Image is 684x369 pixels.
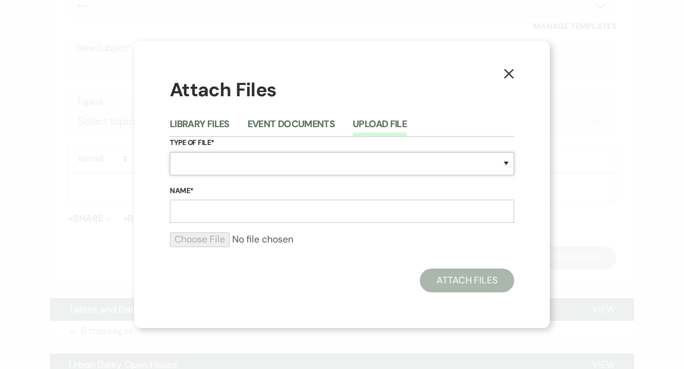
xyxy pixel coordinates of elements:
[420,269,514,292] button: Attach Files
[353,119,407,136] button: Upload File
[170,119,230,136] button: Library Files
[170,77,514,103] h1: Attach Files
[248,119,335,136] button: Event Documents
[170,137,514,150] label: Type of File*
[170,185,514,198] label: Name*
